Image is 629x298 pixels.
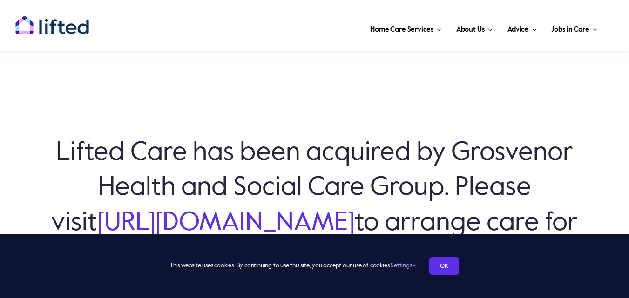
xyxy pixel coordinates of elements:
[15,15,89,25] a: lifted-logo
[170,258,415,273] span: This website uses cookies. By continuing to use this site, you accept our use of cookies.
[370,22,433,37] span: Home Care Services
[97,210,355,236] a: [URL][DOMAIN_NAME]
[507,22,528,37] span: Advice
[453,14,495,42] a: About Us
[391,263,415,269] a: Settings
[548,14,600,42] a: Jobs in Care
[551,22,589,37] span: Jobs in Care
[456,22,485,37] span: About Us
[367,14,444,42] a: Home Care Services
[505,14,539,42] a: Advice
[429,257,459,275] a: OK
[47,136,582,275] h6: Lifted Care has been acquired by Grosvenor Health and Social Care Group. Please visit to arrange ...
[117,14,600,42] nav: Main Menu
